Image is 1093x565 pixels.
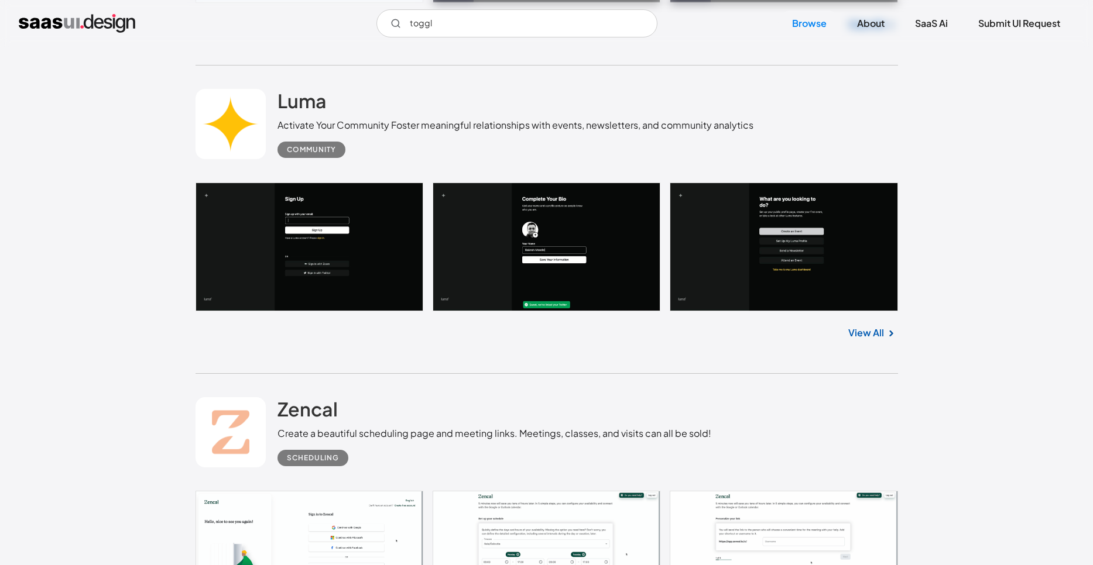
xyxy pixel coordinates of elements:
[843,11,899,36] a: About
[277,89,327,118] a: Luma
[277,426,711,440] div: Create a beautiful scheduling page and meeting links. Meetings, classes, and visits can all be sold!
[901,11,962,36] a: SaaS Ai
[848,326,884,340] a: View All
[376,9,657,37] input: Search UI designs you're looking for...
[376,9,657,37] form: Email Form
[287,451,339,465] div: Scheduling
[277,397,338,426] a: Zencal
[287,143,336,157] div: Community
[277,89,327,112] h2: Luma
[277,118,753,132] div: Activate Your Community Foster meaningful relationships with events, newsletters, and community a...
[964,11,1074,36] a: Submit UI Request
[19,14,135,33] a: home
[277,397,338,421] h2: Zencal
[778,11,841,36] a: Browse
